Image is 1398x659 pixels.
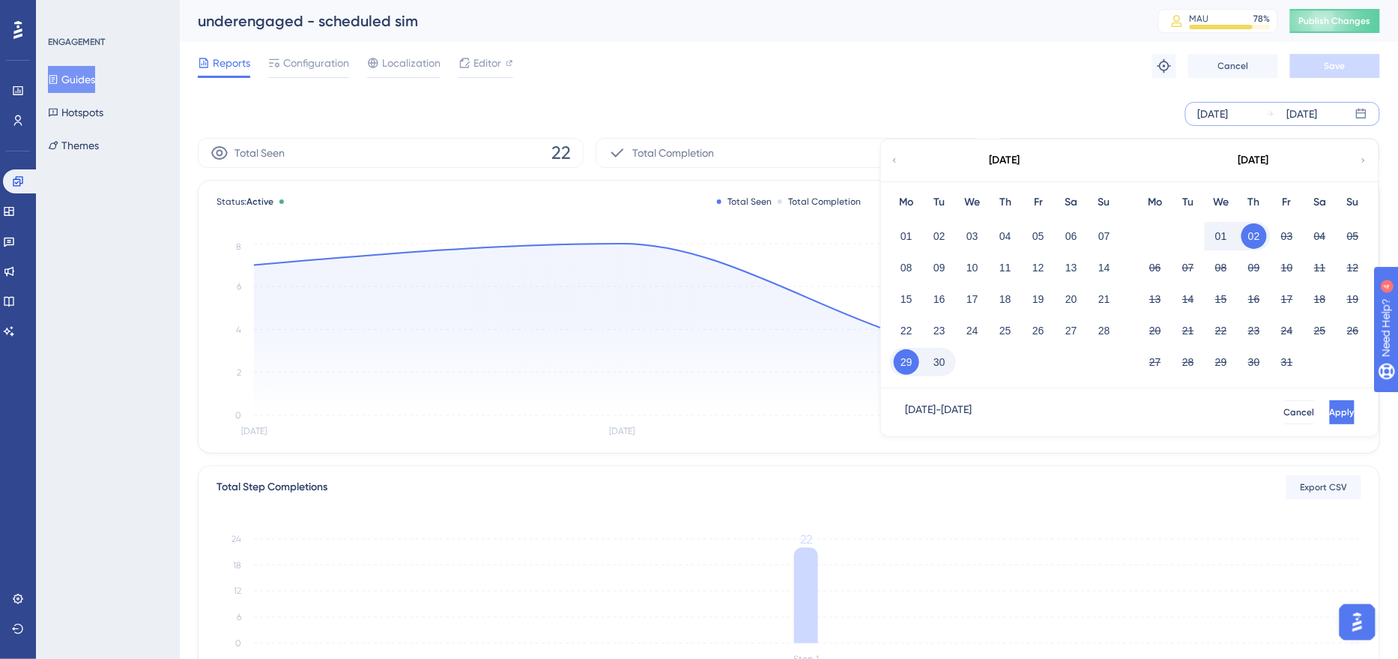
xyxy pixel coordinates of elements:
[1205,193,1238,211] div: We
[1340,318,1366,343] button: 26
[1059,318,1084,343] button: 27
[1287,105,1318,123] div: [DATE]
[905,400,972,424] div: [DATE] - [DATE]
[894,286,919,312] button: 15
[283,54,349,72] span: Configuration
[551,141,571,165] span: 22
[48,66,95,93] button: Guides
[1175,255,1201,280] button: 07
[1274,286,1300,312] button: 17
[237,613,241,623] tspan: 6
[1022,193,1055,211] div: Fr
[1175,318,1201,343] button: 21
[1059,255,1084,280] button: 13
[1301,481,1348,493] span: Export CSV
[104,7,109,19] div: 4
[894,349,919,375] button: 29
[927,318,952,343] button: 23
[894,318,919,343] button: 22
[382,54,441,72] span: Localization
[993,255,1018,280] button: 11
[927,223,952,249] button: 02
[1143,349,1168,375] button: 27
[1175,349,1201,375] button: 28
[960,223,985,249] button: 03
[48,99,103,126] button: Hotspots
[927,349,952,375] button: 30
[1143,255,1168,280] button: 06
[1254,13,1271,25] div: 78 %
[778,196,861,208] div: Total Completion
[927,255,952,280] button: 09
[473,54,501,72] span: Editor
[1208,223,1234,249] button: 01
[213,54,250,72] span: Reports
[1274,223,1300,249] button: 03
[1307,223,1333,249] button: 04
[1026,255,1051,280] button: 12
[1340,255,1366,280] button: 12
[235,638,241,649] tspan: 0
[1241,255,1267,280] button: 09
[1139,193,1172,211] div: Mo
[1290,54,1380,78] button: Save
[1274,318,1300,343] button: 24
[1172,193,1205,211] div: Tu
[1092,223,1117,249] button: 07
[1284,406,1315,418] span: Cancel
[1026,286,1051,312] button: 19
[1208,318,1234,343] button: 22
[1307,255,1333,280] button: 11
[237,367,241,378] tspan: 2
[1026,318,1051,343] button: 26
[233,560,241,571] tspan: 18
[1299,15,1371,27] span: Publish Changes
[1241,318,1267,343] button: 23
[610,427,635,437] tspan: [DATE]
[800,533,812,547] tspan: 22
[236,325,241,335] tspan: 4
[923,193,956,211] div: Tu
[235,410,241,421] tspan: 0
[1284,400,1315,424] button: Cancel
[1055,193,1088,211] div: Sa
[1143,286,1168,312] button: 13
[960,255,985,280] button: 10
[1307,318,1333,343] button: 25
[894,255,919,280] button: 08
[1092,255,1117,280] button: 14
[1198,105,1229,123] div: [DATE]
[1208,255,1234,280] button: 08
[1143,318,1168,343] button: 20
[1218,60,1249,72] span: Cancel
[217,478,327,496] div: Total Step Completions
[1092,318,1117,343] button: 28
[1340,286,1366,312] button: 19
[1274,255,1300,280] button: 10
[241,427,267,437] tspan: [DATE]
[234,144,285,162] span: Total Seen
[35,4,94,22] span: Need Help?
[1088,193,1121,211] div: Su
[1335,600,1380,645] iframe: UserGuiding AI Assistant Launcher
[1238,193,1271,211] div: Th
[246,196,273,207] span: Active
[237,282,241,292] tspan: 6
[1208,349,1234,375] button: 29
[234,586,241,597] tspan: 12
[1286,475,1361,499] button: Export CSV
[1175,286,1201,312] button: 14
[236,241,241,252] tspan: 8
[990,151,1020,169] div: [DATE]
[1059,286,1084,312] button: 20
[1092,286,1117,312] button: 21
[1188,54,1278,78] button: Cancel
[956,193,989,211] div: We
[993,223,1018,249] button: 04
[894,223,919,249] button: 01
[1026,223,1051,249] button: 05
[48,132,99,159] button: Themes
[1340,223,1366,249] button: 05
[1208,286,1234,312] button: 15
